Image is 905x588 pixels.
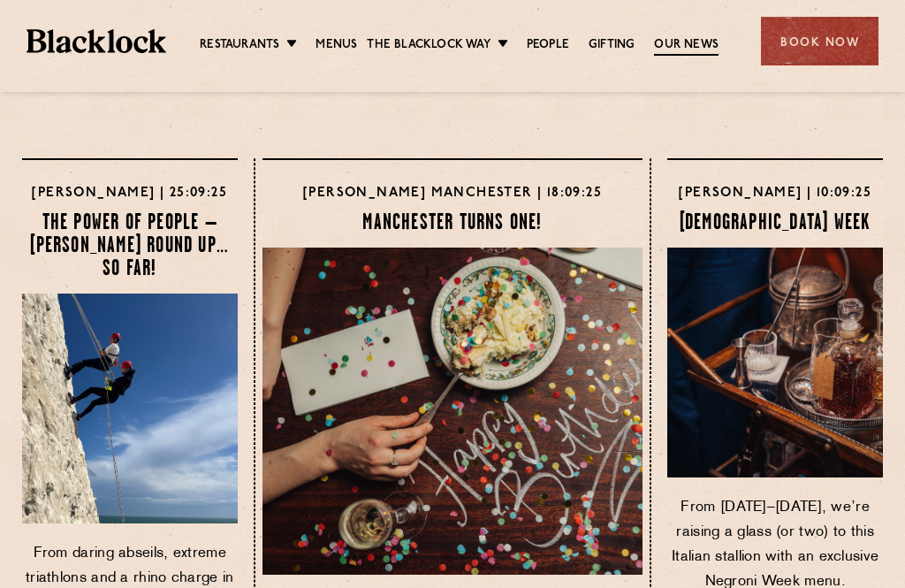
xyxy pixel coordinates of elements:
a: The Blacklock Way [367,36,490,54]
a: Our News [654,36,719,56]
a: People [527,36,569,54]
img: BIRTHDAY-CHEESECAKE-Apr25-Blacklock-6834-scaled.jpg [262,248,643,575]
h4: The Power of People – [PERSON_NAME] round up… so far! [22,212,238,281]
img: KoWl4P10ADDlSAyYs0GLmJ1O0fTzgqz3vghPAash.jpg [22,294,238,523]
img: Jun24-BLSummer-03730-Blank-labels--e1758200145668.jpg [667,248,883,477]
h4: [PERSON_NAME] | 25:09:25 [22,182,238,205]
h4: [PERSON_NAME] | 10:09:25 [667,182,883,205]
img: BL_Textured_Logo-footer-cropped.svg [27,29,166,53]
a: Gifting [589,36,635,54]
div: Book Now [761,17,878,65]
a: Menus [316,36,357,54]
h4: [PERSON_NAME] Manchester | 18:09:25 [262,182,643,205]
h4: [DEMOGRAPHIC_DATA] WEEK [667,212,883,235]
a: Restaurants [200,36,279,54]
h4: MANCHESTER TURNS ONE! [262,212,643,235]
